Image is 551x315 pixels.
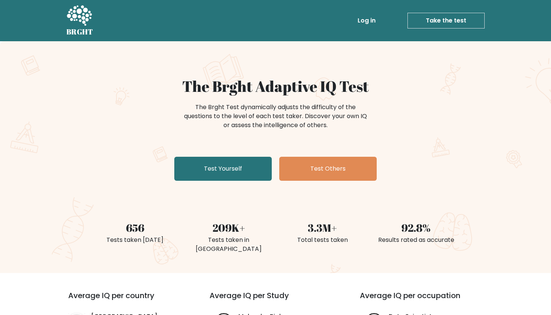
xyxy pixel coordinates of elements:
a: Test Yourself [174,157,272,181]
h5: BRGHT [66,27,93,36]
div: Total tests taken [280,235,365,244]
h3: Average IQ per Study [210,291,342,309]
a: Log in [355,13,379,28]
div: Tests taken in [GEOGRAPHIC_DATA] [186,235,271,253]
a: BRGHT [66,3,93,38]
div: 209K+ [186,220,271,235]
div: Tests taken [DATE] [93,235,177,244]
div: 3.3M+ [280,220,365,235]
div: The Brght Test dynamically adjusts the difficulty of the questions to the level of each test take... [182,103,369,130]
h3: Average IQ per occupation [360,291,492,309]
a: Take the test [407,13,485,28]
div: 92.8% [374,220,458,235]
h1: The Brght Adaptive IQ Test [93,77,458,95]
h3: Average IQ per country [68,291,183,309]
a: Test Others [279,157,377,181]
div: Results rated as accurate [374,235,458,244]
div: 656 [93,220,177,235]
